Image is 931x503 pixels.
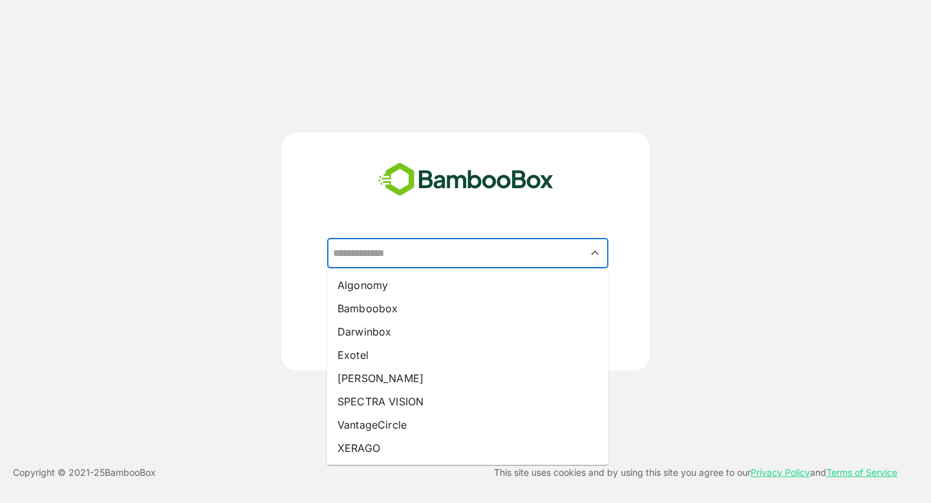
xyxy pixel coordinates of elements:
[13,465,156,480] p: Copyright © 2021- 25 BambooBox
[327,413,608,436] li: VantageCircle
[327,297,608,320] li: Bamboobox
[826,467,897,478] a: Terms of Service
[327,390,608,413] li: SPECTRA VISION
[327,367,608,390] li: [PERSON_NAME]
[751,467,810,478] a: Privacy Policy
[327,320,608,343] li: Darwinbox
[371,158,561,201] img: bamboobox
[494,465,897,480] p: This site uses cookies and by using this site you agree to our and
[586,244,604,262] button: Close
[327,273,608,297] li: Algonomy
[327,436,608,460] li: XERAGO
[327,343,608,367] li: Exotel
